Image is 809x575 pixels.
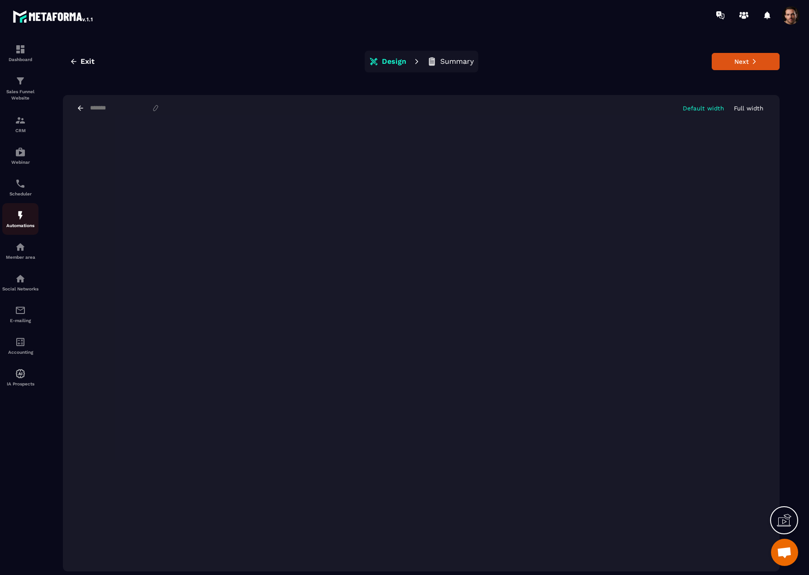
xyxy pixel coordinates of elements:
a: accountantaccountantAccounting [2,330,38,361]
a: automationsautomationsWebinar [2,140,38,171]
a: social-networksocial-networkSocial Networks [2,266,38,298]
p: Automations [2,223,38,228]
a: formationformationCRM [2,108,38,140]
img: formation [15,76,26,86]
a: automationsautomationsAutomations [2,203,38,235]
p: Summary [440,57,474,66]
p: Full width [734,105,763,112]
p: E-mailing [2,318,38,323]
button: Full width [731,105,766,112]
img: automations [15,210,26,221]
p: Sales Funnel Website [2,89,38,101]
img: formation [15,44,26,55]
img: accountant [15,337,26,347]
p: Social Networks [2,286,38,291]
a: automationsautomationsMember area [2,235,38,266]
p: Scheduler [2,191,38,196]
button: Summary [424,52,476,71]
span: Exit [81,57,95,66]
p: Design [382,57,406,66]
p: Default width [683,105,724,112]
img: social-network [15,273,26,284]
a: schedulerschedulerScheduler [2,171,38,203]
button: Next [712,53,780,70]
p: CRM [2,128,38,133]
img: automations [15,147,26,157]
img: logo [13,8,94,24]
button: Design [366,52,409,71]
img: automations [15,242,26,252]
p: Member area [2,255,38,260]
button: Default width [680,105,727,112]
a: formationformationSales Funnel Website [2,69,38,108]
p: Webinar [2,160,38,165]
p: Dashboard [2,57,38,62]
p: Accounting [2,350,38,355]
a: emailemailE-mailing [2,298,38,330]
button: Exit [63,53,101,70]
a: Open chat [771,539,798,566]
img: email [15,305,26,316]
a: formationformationDashboard [2,37,38,69]
p: IA Prospects [2,381,38,386]
img: automations [15,368,26,379]
img: formation [15,115,26,126]
img: scheduler [15,178,26,189]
